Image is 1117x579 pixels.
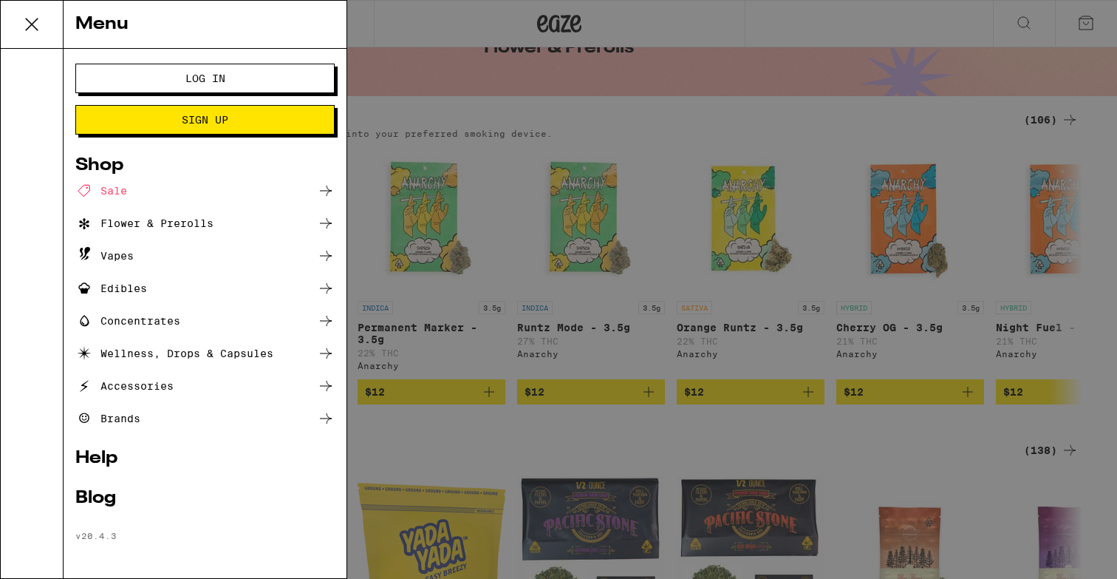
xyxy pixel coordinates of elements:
a: Edibles [75,280,335,297]
span: Log In [185,73,225,84]
div: Sale [75,182,127,200]
a: Accessories [75,377,335,395]
a: Log In [75,72,335,84]
div: Menu [64,1,346,49]
a: Vapes [75,247,335,265]
div: Wellness, Drops & Capsules [75,345,273,362]
div: Concentrates [75,312,180,330]
a: Sign Up [75,114,335,126]
span: Hi. Need any help? [9,10,106,22]
a: Blog [75,490,335,507]
div: Edibles [75,280,147,297]
button: Log In [75,64,335,93]
div: Flower & Prerolls [75,214,214,232]
a: Sale [75,182,335,200]
a: Wellness, Drops & Capsules [75,345,335,362]
div: Accessories [75,377,174,395]
div: Vapes [75,247,134,265]
span: v 20.4.3 [75,531,117,541]
a: Flower & Prerolls [75,214,335,232]
div: Brands [75,410,140,427]
button: Sign Up [75,105,335,135]
a: Concentrates [75,312,335,330]
span: Sign Up [182,115,228,125]
a: Brands [75,410,335,427]
a: Shop [75,157,335,175]
a: Help [75,450,335,467]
